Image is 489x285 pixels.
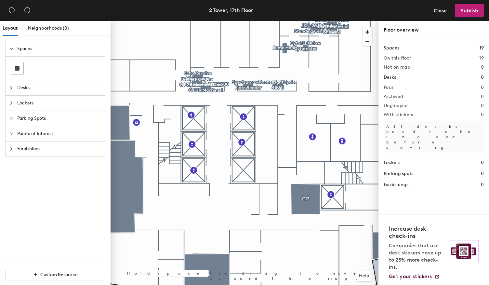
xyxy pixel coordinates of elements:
[9,86,13,90] span: collapsed
[384,74,396,81] h1: Desks
[389,273,440,280] a: Get your stickers
[455,4,484,17] button: Publish
[17,142,101,156] span: Furnishings
[384,170,413,177] h1: Parking spots
[384,45,399,52] h1: Spaces
[17,111,101,126] span: Parking Spots
[9,101,13,105] span: collapsed
[389,273,432,279] span: Get your stickers
[389,242,445,271] p: Companies that use desk stickers have up to 25% more check-ins.
[5,270,105,280] button: Custom Resource
[384,94,403,99] h2: Archived
[481,112,484,117] h2: 0
[479,56,484,61] h2: 19
[384,65,410,70] h2: Not on map
[28,25,69,31] span: Neighborhoods (0)
[481,170,484,177] h1: 0
[384,181,408,188] h1: Furnishings
[40,272,78,278] span: Custom Resource
[428,4,452,17] button: Close
[481,74,484,81] h1: 0
[209,6,253,14] div: 2 Tower, 17th Floor
[5,4,18,17] button: Undo (⌘ + Z)
[481,85,484,90] h2: 0
[384,26,484,34] div: Floor overview
[481,103,484,108] h2: 0
[384,112,413,117] h2: With stickers
[9,47,13,51] span: expanded
[9,147,13,151] span: collapsed
[434,7,447,14] span: Close
[21,4,34,17] button: Redo (⌘ + ⇧ + Z)
[389,225,445,239] h4: Increase desk check-ins
[481,159,484,166] h1: 0
[9,116,13,120] span: collapsed
[480,45,484,52] h1: 19
[481,181,484,188] h1: 0
[17,80,101,95] span: Desks
[384,85,393,90] h2: Pods
[460,7,478,14] span: Publish
[384,121,484,153] p: All desks need to be in a pod before saving
[384,159,400,166] h1: Lockers
[17,96,101,111] span: Lockers
[17,126,101,141] span: Points of Interest
[384,103,408,108] h2: Ungrouped
[356,271,372,281] button: Help
[9,132,13,136] span: collapsed
[481,94,484,99] h2: 0
[17,41,101,56] span: Spaces
[449,240,479,262] img: Sticker logo
[481,65,484,70] h2: 0
[3,25,18,31] span: Layout
[384,56,411,61] h2: On this floor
